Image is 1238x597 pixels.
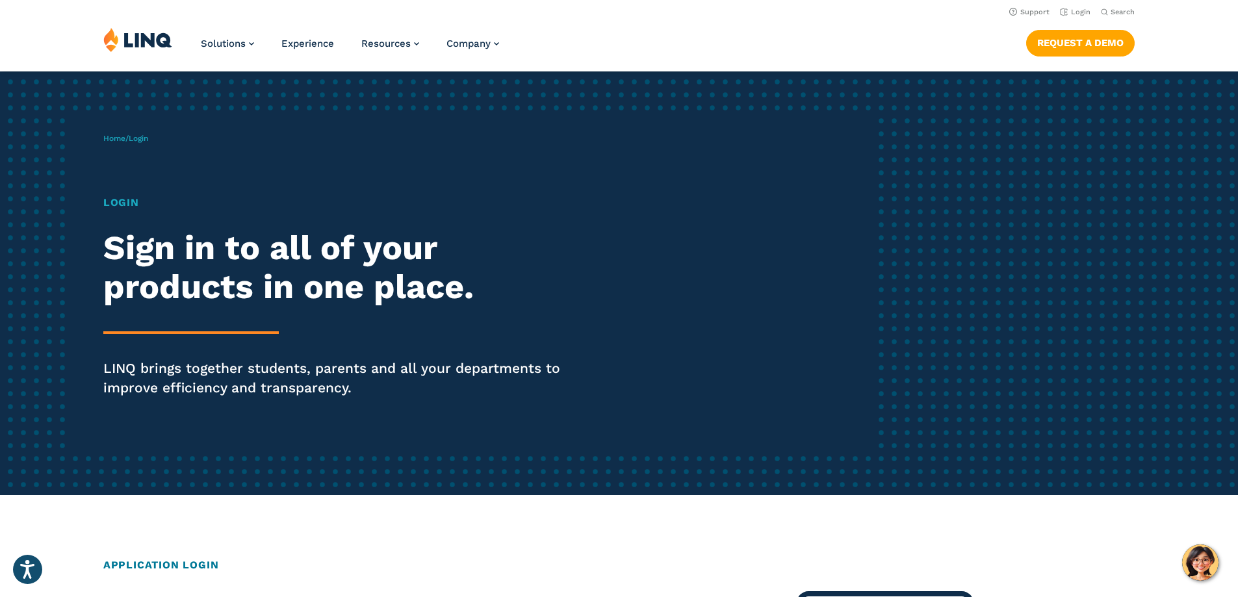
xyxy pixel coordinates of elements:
[1060,8,1090,16] a: Login
[1009,8,1050,16] a: Support
[103,134,148,143] span: /
[1026,30,1135,56] a: Request a Demo
[446,38,499,49] a: Company
[1026,27,1135,56] nav: Button Navigation
[103,229,580,307] h2: Sign in to all of your products in one place.
[103,359,580,398] p: LINQ brings together students, parents and all your departments to improve efficiency and transpa...
[361,38,411,49] span: Resources
[361,38,419,49] a: Resources
[103,134,125,143] a: Home
[201,38,254,49] a: Solutions
[281,38,334,49] a: Experience
[446,38,491,49] span: Company
[201,27,499,70] nav: Primary Navigation
[1182,544,1219,581] button: Hello, have a question? Let’s chat.
[103,27,172,52] img: LINQ | K‑12 Software
[103,557,1135,573] h2: Application Login
[1101,7,1135,17] button: Open Search Bar
[201,38,246,49] span: Solutions
[103,195,580,210] h1: Login
[1111,8,1135,16] span: Search
[129,134,148,143] span: Login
